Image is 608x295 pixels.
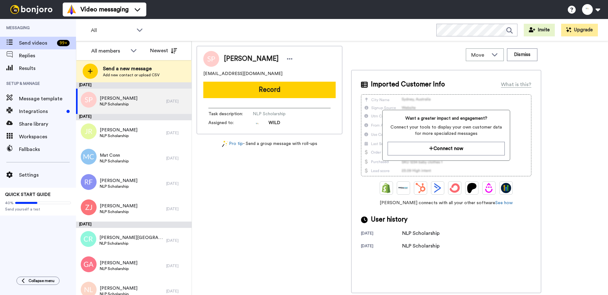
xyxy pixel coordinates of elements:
span: [PERSON_NAME] [100,95,137,102]
span: NLP Scholarship [100,184,137,189]
div: [DATE] [166,156,188,161]
img: Hubspot [415,183,426,193]
button: Newest [145,44,182,57]
button: Invite [524,24,555,36]
span: All [91,27,133,34]
span: Collapse menu [28,278,54,283]
img: Ontraport [398,183,408,193]
span: WILD [269,120,280,129]
div: [DATE] [76,222,192,228]
div: [DATE] [76,114,192,120]
img: db56d3b7-25cc-4860-a3ab-2408422e83c0-1733197158.jpg [253,120,262,129]
a: See how [495,201,513,205]
button: Upgrade [561,24,598,36]
button: Collapse menu [16,277,60,285]
div: [DATE] [166,289,188,294]
span: NLP Scholarship [100,209,137,214]
div: [DATE] [166,206,188,211]
span: NLP Scholarship [253,111,313,117]
span: Task description : [208,111,253,117]
span: [PERSON_NAME] [224,54,279,64]
div: 99 + [57,40,70,46]
img: mc.png [81,149,97,165]
div: [DATE] [166,130,188,135]
span: Message template [19,95,76,103]
img: ga.png [81,256,97,272]
span: User history [371,215,408,224]
span: Video messaging [80,5,129,14]
img: Image of Samantha Phelvin [203,51,219,67]
button: Dismiss [507,48,537,61]
span: Send yourself a test [5,207,71,212]
div: NLP Scholarship [402,242,440,250]
div: [DATE] [361,231,402,237]
img: ConvertKit [450,183,460,193]
span: Workspaces [19,133,76,141]
span: Move [471,51,488,59]
img: ActiveCampaign [433,183,443,193]
img: vm-color.svg [66,4,77,15]
img: jr.png [81,123,97,139]
img: Drip [484,183,494,193]
span: [PERSON_NAME][GEOGRAPHIC_DATA] [99,235,163,241]
div: - Send a group message with roll-ups [197,141,342,147]
div: NLP Scholarship [402,229,440,237]
div: [DATE] [166,238,188,243]
img: sp.png [81,92,97,108]
span: NLP Scholarship [100,102,137,107]
span: Fallbacks [19,146,76,153]
span: Settings [19,171,76,179]
span: Assigned to: [208,120,253,129]
span: Results [19,65,76,72]
img: GoHighLevel [501,183,511,193]
span: NLP Scholarship [100,133,137,138]
span: [PERSON_NAME] connects with all your other software [361,200,531,206]
div: [DATE] [166,263,188,268]
span: Integrations [19,108,64,115]
span: 40% [5,200,14,205]
img: magic-wand.svg [222,141,228,147]
span: QUICK START GUIDE [5,192,51,197]
span: Add new contact or upload CSV [103,72,160,78]
img: rf.png [81,174,97,190]
span: Share library [19,120,76,128]
span: [PERSON_NAME] [100,178,137,184]
img: zj.png [81,199,97,215]
span: Replies [19,52,76,60]
div: [DATE] [361,243,402,250]
img: cr.png [80,231,96,247]
button: Record [203,82,336,98]
button: Connect now [388,142,504,155]
a: Pro tip [222,141,243,147]
div: What is this? [501,81,531,88]
div: [DATE] [76,82,192,89]
span: [PERSON_NAME] [100,260,137,266]
div: All members [91,47,127,55]
span: [PERSON_NAME] [100,285,137,292]
span: NLP Scholarship [100,266,137,271]
span: Send a new message [103,65,160,72]
img: bj-logo-header-white.svg [8,5,55,14]
div: [DATE] [166,99,188,104]
span: NLP Scholarship [100,159,129,164]
img: Shopify [381,183,391,193]
span: Mat Conn [100,152,129,159]
span: [EMAIL_ADDRESS][DOMAIN_NAME] [203,71,282,77]
span: Connect your tools to display your own customer data for more specialized messages [388,124,504,137]
span: [PERSON_NAME] [100,203,137,209]
span: Want a greater impact and engagement? [388,115,504,122]
div: [DATE] [166,181,188,186]
span: [PERSON_NAME] [100,127,137,133]
span: Imported Customer Info [371,80,445,89]
span: Send videos [19,39,54,47]
span: NLP Scholarship [99,241,163,246]
img: Patreon [467,183,477,193]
